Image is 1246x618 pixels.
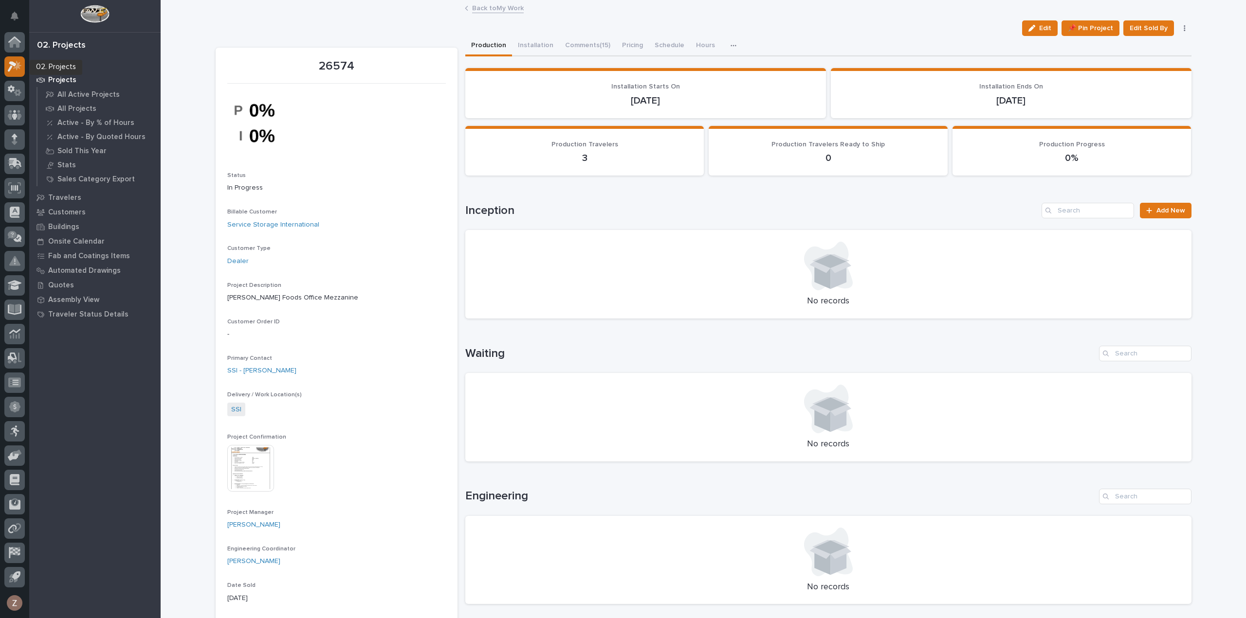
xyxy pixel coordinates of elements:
[979,83,1043,90] span: Installation Ends On
[227,392,302,398] span: Delivery / Work Location(s)
[465,347,1095,361] h1: Waiting
[12,12,25,27] div: Notifications
[48,266,121,275] p: Automated Drawings
[29,307,161,321] a: Traveler Status Details
[48,194,81,202] p: Travelers
[616,36,649,56] button: Pricing
[57,90,120,99] p: All Active Projects
[29,190,161,205] a: Travelers
[29,205,161,219] a: Customers
[1039,141,1105,148] span: Production Progress
[57,105,96,113] p: All Projects
[227,173,246,178] span: Status
[48,310,128,319] p: Traveler Status Details
[720,152,936,164] p: 0
[227,89,300,157] img: w5yyZFfhN_OXoC4uNnu3xD-NXrLjVXSLX1FoHnqbl1I
[48,281,74,290] p: Quotes
[1130,22,1168,34] span: Edit Sold By
[29,219,161,234] a: Buildings
[559,36,616,56] button: Comments (15)
[227,209,277,215] span: Billable Customer
[465,204,1038,218] h1: Inception
[37,172,161,186] a: Sales Category Export
[48,296,99,304] p: Assembly View
[1140,203,1191,218] a: Add New
[80,5,109,23] img: Workspace Logo
[4,593,25,613] button: users-avatar
[477,152,693,164] p: 3
[37,116,161,129] a: Active - By % of Hours
[48,252,130,261] p: Fab and Coatings Items
[611,83,680,90] span: Installation Starts On
[964,152,1180,164] p: 0%
[1156,207,1185,214] span: Add New
[227,366,296,376] a: SSI - [PERSON_NAME]
[29,263,161,278] a: Automated Drawings
[37,88,161,101] a: All Active Projects
[29,72,161,87] a: Projects
[57,147,107,156] p: Sold This Year
[512,36,559,56] button: Installation
[227,546,295,552] span: Engineering Coordinator
[57,161,76,170] p: Stats
[465,489,1095,503] h1: Engineering
[57,175,135,184] p: Sales Category Export
[690,36,721,56] button: Hours
[37,40,86,51] div: 02. Projects
[4,6,25,26] button: Notifications
[551,141,618,148] span: Production Travelers
[227,434,286,440] span: Project Confirmation
[1099,489,1191,504] input: Search
[465,36,512,56] button: Production
[227,319,280,325] span: Customer Order ID
[472,2,524,13] a: Back toMy Work
[1099,346,1191,361] input: Search
[1039,24,1051,33] span: Edit
[48,237,105,246] p: Onsite Calendar
[227,329,446,339] p: -
[37,158,161,172] a: Stats
[37,144,161,158] a: Sold This Year
[231,405,241,415] a: SSI
[843,95,1180,106] p: [DATE]
[37,102,161,115] a: All Projects
[649,36,690,56] button: Schedule
[227,520,280,530] a: [PERSON_NAME]
[477,582,1180,593] p: No records
[227,593,446,603] p: [DATE]
[48,76,76,85] p: Projects
[227,59,446,73] p: 26574
[1068,22,1113,34] span: 📌 Pin Project
[227,355,272,361] span: Primary Contact
[48,208,86,217] p: Customers
[227,293,446,303] p: [PERSON_NAME] Foods Office Mezzanine
[227,220,319,230] a: Service Storage International
[57,119,134,127] p: Active - By % of Hours
[29,292,161,307] a: Assembly View
[477,439,1180,450] p: No records
[37,130,161,143] a: Active - By Quoted Hours
[227,246,271,251] span: Customer Type
[1042,203,1134,218] input: Search
[57,133,146,141] p: Active - By Quoted Hours
[48,223,79,231] p: Buildings
[48,61,78,70] p: My Work
[29,248,161,263] a: Fab and Coatings Items
[477,296,1180,307] p: No records
[227,283,281,288] span: Project Description
[1062,20,1119,36] button: 📌 Pin Project
[1022,20,1058,36] button: Edit
[227,510,274,515] span: Project Manager
[227,583,256,588] span: Date Sold
[227,256,249,266] a: Dealer
[227,183,446,193] p: In Progress
[29,58,161,72] a: My Work
[477,95,814,106] p: [DATE]
[227,556,280,566] a: [PERSON_NAME]
[1123,20,1174,36] button: Edit Sold By
[29,234,161,248] a: Onsite Calendar
[29,278,161,292] a: Quotes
